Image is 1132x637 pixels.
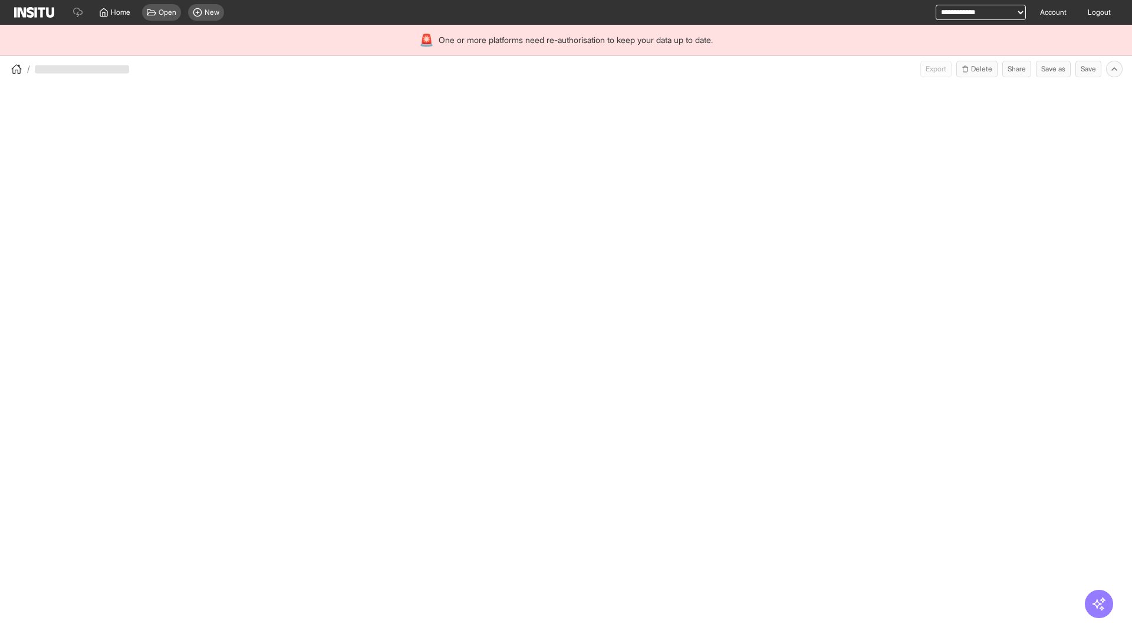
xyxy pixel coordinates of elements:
[14,7,54,18] img: Logo
[27,63,30,75] span: /
[419,32,434,48] div: 🚨
[205,8,219,17] span: New
[1002,61,1031,77] button: Share
[1036,61,1071,77] button: Save as
[9,62,30,76] button: /
[956,61,998,77] button: Delete
[920,61,952,77] button: Export
[920,61,952,77] span: Can currently only export from Insights reports.
[159,8,176,17] span: Open
[111,8,130,17] span: Home
[1075,61,1101,77] button: Save
[439,34,713,46] span: One or more platforms need re-authorisation to keep your data up to date.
